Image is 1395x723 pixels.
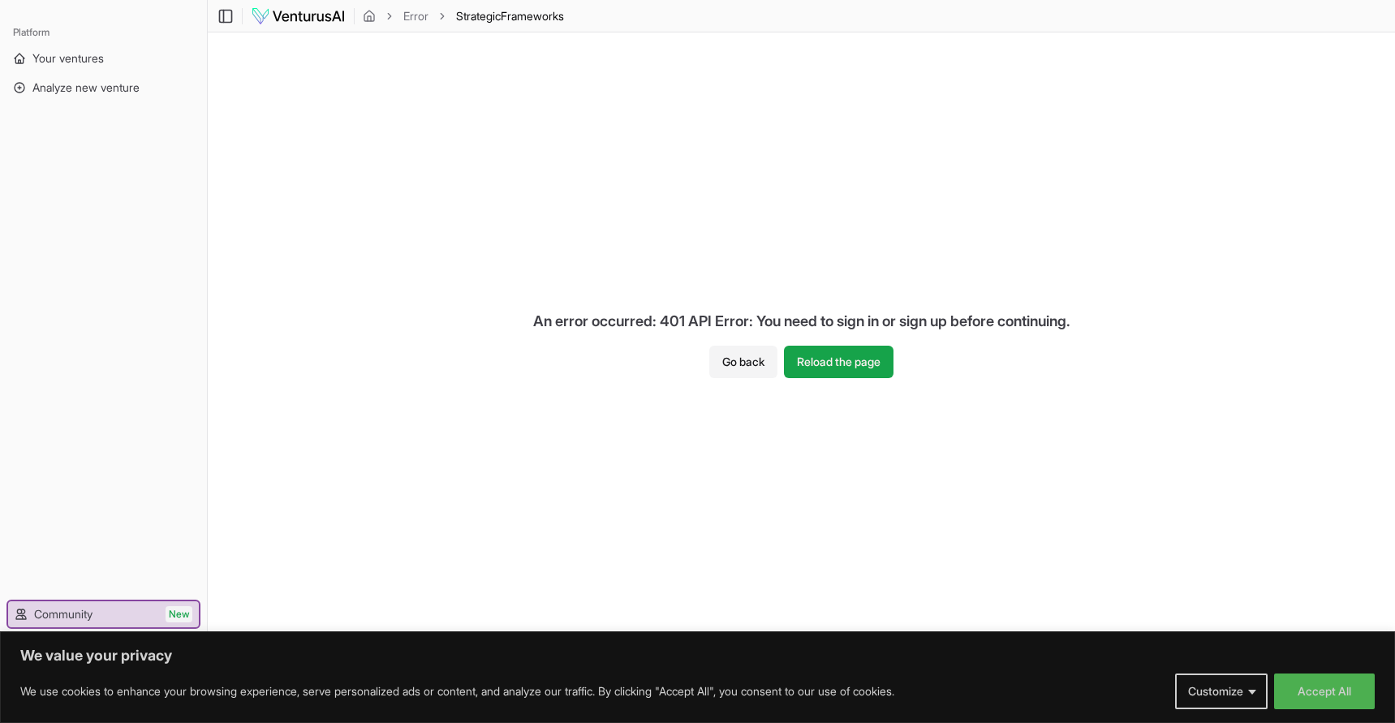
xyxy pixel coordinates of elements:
[166,606,192,622] span: New
[363,8,564,24] nav: breadcrumb
[6,19,200,45] div: Platform
[520,297,1083,346] div: An error occurred: 401 API Error: You need to sign in or sign up before continuing.
[1175,674,1268,709] button: Customize
[32,50,104,67] span: Your ventures
[6,45,200,71] a: Your ventures
[251,6,346,26] img: logo
[34,606,93,622] span: Community
[32,80,140,96] span: Analyze new venture
[403,8,428,24] a: Error
[20,682,894,701] p: We use cookies to enhance your browsing experience, serve personalized ads or content, and analyz...
[784,346,893,378] button: Reload the page
[6,75,200,101] a: Analyze new venture
[1274,674,1375,709] button: Accept All
[501,9,564,23] span: Frameworks
[8,601,199,627] a: CommunityNew
[456,8,564,24] span: StrategicFrameworks
[20,646,1375,665] p: We value your privacy
[709,346,777,378] button: Go back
